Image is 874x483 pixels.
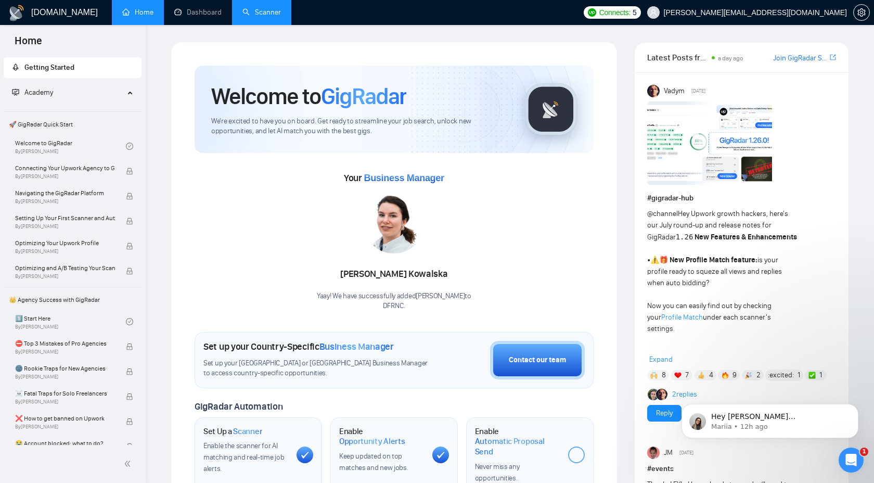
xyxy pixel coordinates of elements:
span: user [650,9,657,16]
span: 4 [709,370,713,380]
img: 🔥 [722,372,729,379]
img: ❤️ [674,372,682,379]
span: By [PERSON_NAME] [15,399,115,405]
a: Profile Match [661,313,703,322]
a: 1️⃣ Start HereBy[PERSON_NAME] [15,310,126,333]
img: 1717011939186-36.jpg [363,191,425,253]
li: Getting Started [4,57,142,78]
span: check-circle [126,318,133,325]
span: By [PERSON_NAME] [15,349,115,355]
span: JM [664,447,673,459]
span: Automatic Proposal Send [475,436,560,456]
img: ✅ [808,372,816,379]
iframe: Intercom notifications message [666,382,874,455]
div: Yaay! We have successfully added [PERSON_NAME] to [317,291,471,311]
span: GigRadar Automation [195,401,282,412]
span: lock [126,168,133,175]
span: 5 [633,7,637,18]
span: @channel [647,209,678,218]
img: 🙌 [650,372,658,379]
span: Business Manager [364,173,444,183]
a: setting [853,8,870,17]
span: ❌ How to get banned on Upwork [15,413,115,424]
span: 😭 Account blocked: what to do? [15,438,115,449]
a: dashboardDashboard [174,8,222,17]
button: setting [853,4,870,21]
strong: New Profile Match feature: [670,256,757,264]
span: Optimizing and A/B Testing Your Scanner for Better Results [15,263,115,273]
span: 8 [662,370,666,380]
span: 🎁 [659,256,668,264]
span: Scanner [233,426,262,437]
h1: Enable [475,426,560,457]
h1: Set up your Country-Specific [203,341,394,352]
h1: Welcome to [211,82,406,110]
span: Connects: [599,7,631,18]
a: Reply [656,408,673,419]
img: F09AC4U7ATU-image.png [647,101,772,185]
span: lock [126,268,133,275]
span: rocket [12,63,19,71]
span: By [PERSON_NAME] [15,374,115,380]
iframe: Intercom live chat [839,448,864,473]
span: fund-projection-screen [12,88,19,96]
span: :excited: [768,370,794,381]
span: Navigating the GigRadar Platform [15,188,115,198]
span: lock [126,443,133,450]
img: gigradar-logo.png [525,83,577,135]
span: By [PERSON_NAME] [15,173,115,180]
span: Connecting Your Upwork Agency to GigRadar [15,163,115,173]
button: Contact our team [490,341,585,379]
div: [PERSON_NAME] Kowalska [317,265,471,283]
span: lock [126,218,133,225]
span: By [PERSON_NAME] [15,248,115,255]
h1: Set Up a [203,426,262,437]
span: lock [126,368,133,375]
span: By [PERSON_NAME] [15,223,115,230]
code: 1.26 [676,233,693,241]
span: ⚠️ [650,256,659,264]
strong: New Features & Enhancements [695,233,797,241]
a: homeHome [122,8,153,17]
img: JM [647,447,660,459]
span: 9 [732,370,737,380]
span: double-left [124,459,134,469]
span: export [830,53,836,61]
span: lock [126,243,133,250]
span: ☠️ Fatal Traps for Solo Freelancers [15,388,115,399]
a: searchScanner [242,8,281,17]
span: lock [126,343,133,350]
span: Expand [649,355,673,364]
a: Welcome to GigRadarBy[PERSON_NAME] [15,135,126,158]
a: export [830,53,836,62]
span: Home [6,33,50,55]
h1: # events [647,463,836,475]
span: By [PERSON_NAME] [15,198,115,205]
span: 2 [756,370,761,380]
img: 🎉 [745,372,752,379]
img: Vadym [647,85,660,97]
div: Contact our team [509,354,566,366]
span: Vadym [664,85,685,97]
span: Academy [12,88,53,97]
span: lock [126,393,133,400]
span: Optimizing Your Upwork Profile [15,238,115,248]
p: DFRNC . [317,301,471,311]
span: 🌚 Rookie Traps for New Agencies [15,363,115,374]
span: 1 [860,448,868,456]
span: Never miss any opportunities. [475,462,520,482]
button: Reply [647,405,682,422]
span: ⛔ Top 3 Mistakes of Pro Agencies [15,338,115,349]
span: Academy [24,88,53,97]
span: By [PERSON_NAME] [15,273,115,279]
img: Alex B [648,389,659,400]
span: check-circle [126,143,133,150]
span: Your [344,172,444,184]
span: 1 [798,370,800,380]
span: Business Manager [319,341,394,352]
span: lock [126,418,133,425]
span: 🚀 GigRadar Quick Start [5,114,140,135]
